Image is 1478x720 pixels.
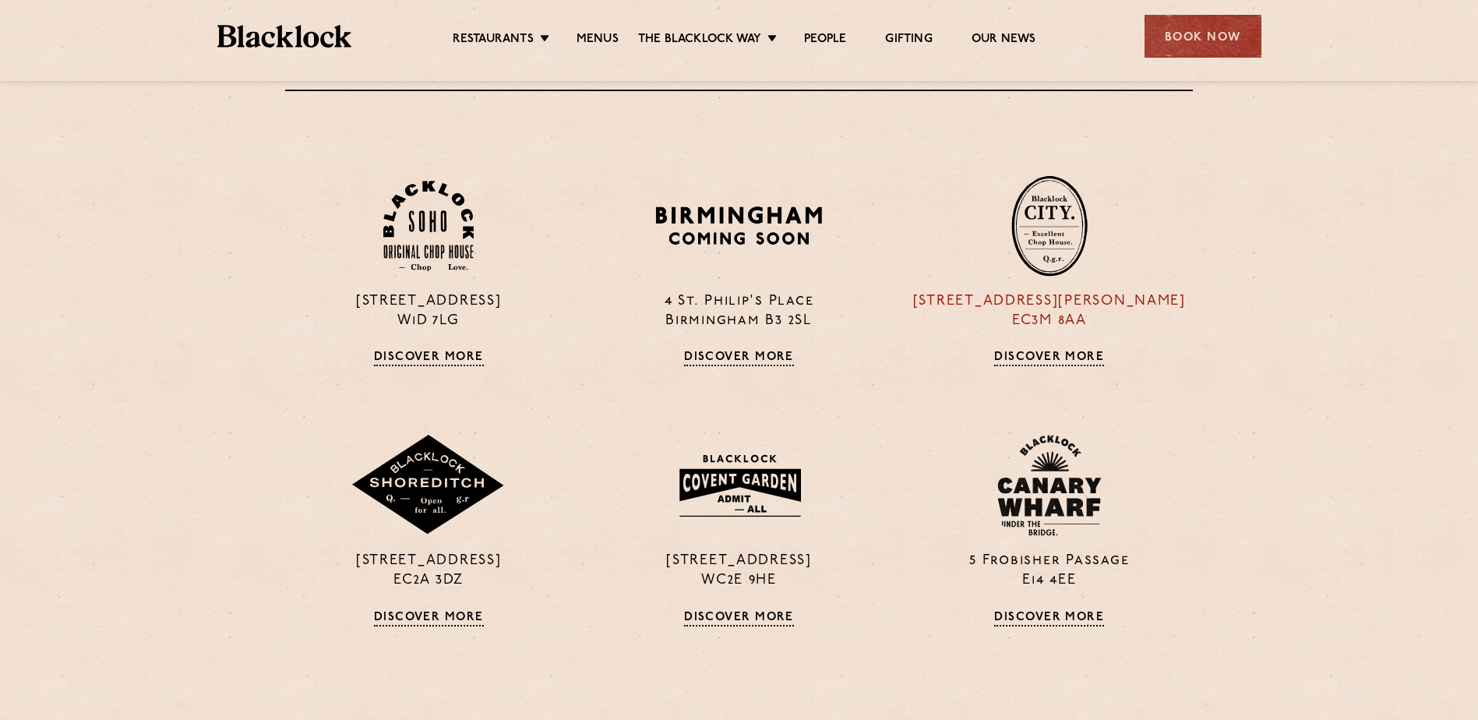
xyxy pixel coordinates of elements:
img: Soho-stamp-default.svg [383,181,474,272]
img: City-stamp-default.svg [1011,175,1088,277]
p: [STREET_ADDRESS] WC2E 9HE [595,552,882,591]
a: Our News [972,32,1036,49]
p: 5 Frobisher Passage E14 4EE [906,552,1193,591]
p: [STREET_ADDRESS][PERSON_NAME] EC3M 8AA [906,292,1193,331]
a: Restaurants [453,32,534,49]
img: Shoreditch-stamp-v2-default.svg [351,435,506,536]
div: Book Now [1145,15,1261,58]
a: Discover More [994,351,1104,366]
a: Gifting [885,32,932,49]
a: Menus [577,32,619,49]
p: 4 St. Philip's Place Birmingham B3 2SL [595,292,882,331]
img: BLA_1470_CoventGarden_Website_Solid.svg [664,445,814,526]
p: [STREET_ADDRESS] W1D 7LG [285,292,572,331]
p: [STREET_ADDRESS] EC2A 3DZ [285,552,572,591]
a: Discover More [374,611,484,626]
img: BIRMINGHAM-P22_-e1747915156957.png [653,201,825,250]
img: BL_CW_Logo_Website.svg [997,435,1102,536]
a: Discover More [684,611,794,626]
a: Discover More [994,611,1104,626]
a: Discover More [684,351,794,366]
a: The Blacklock Way [638,32,761,49]
img: BL_Textured_Logo-footer-cropped.svg [217,25,352,48]
a: Discover More [374,351,484,366]
a: People [804,32,846,49]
